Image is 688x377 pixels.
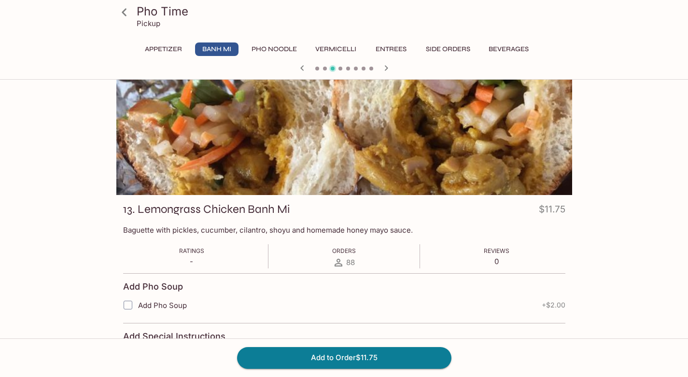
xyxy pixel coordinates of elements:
button: Beverages [483,42,534,56]
button: Banh Mi [195,42,239,56]
button: Vermicelli [310,42,362,56]
button: Appetizer [140,42,187,56]
p: 0 [484,257,509,266]
span: Add Pho Soup [138,301,187,310]
h4: Add Special Instructions [123,331,565,342]
button: Add to Order$11.75 [237,347,451,368]
button: Side Orders [421,42,476,56]
div: 13. Lemongrass Chicken Banh Mi [116,67,572,195]
span: + $2.00 [542,301,565,309]
span: 88 [346,258,355,267]
button: Entrees [369,42,413,56]
h3: Pho Time [137,4,568,19]
span: Reviews [484,247,509,254]
h3: 13. Lemongrass Chicken Banh Mi [123,202,290,217]
span: Ratings [179,247,204,254]
span: Orders [332,247,356,254]
p: - [179,257,204,266]
button: Pho Noodle [246,42,302,56]
h4: $11.75 [539,202,565,221]
p: Baguette with pickles, cucumber, cilantro, shoyu and homemade honey mayo sauce. [123,225,565,235]
p: Pickup [137,19,160,28]
h4: Add Pho Soup [123,281,183,292]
